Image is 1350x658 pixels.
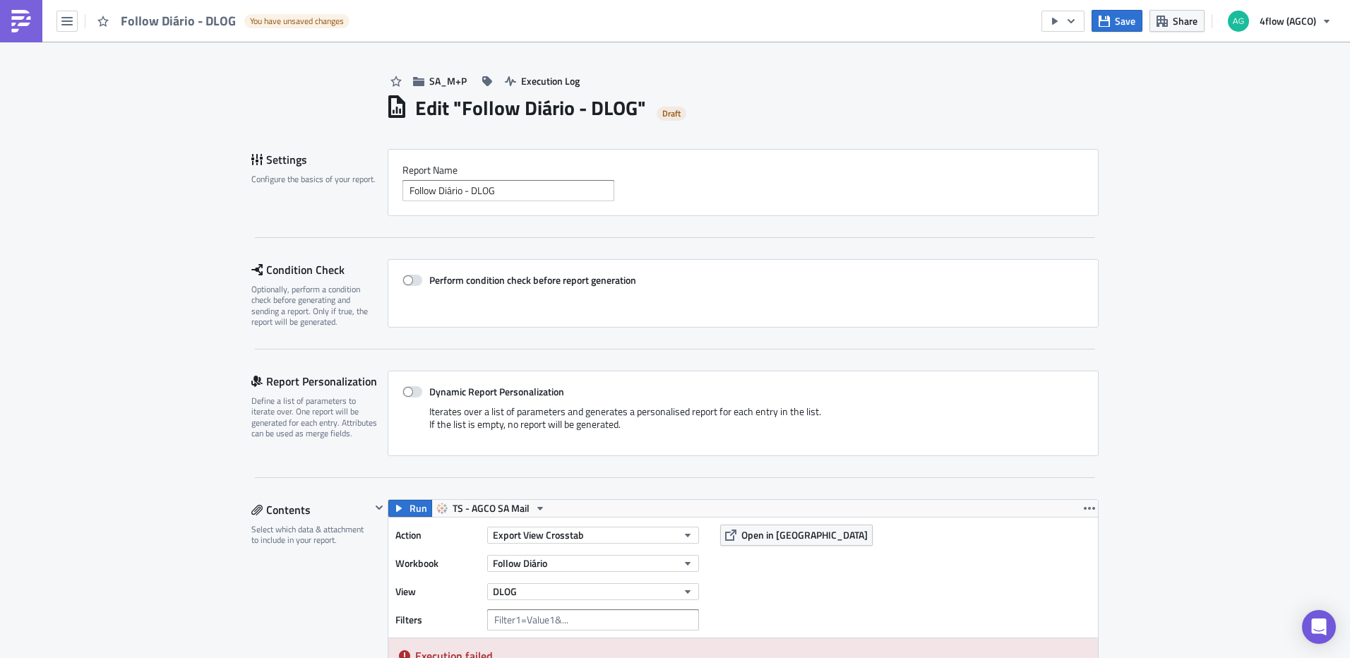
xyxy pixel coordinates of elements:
button: Save [1092,10,1142,32]
div: Configure the basics of your report. [251,174,378,184]
label: Action [395,525,480,546]
span: Run [410,500,427,517]
label: Workbook [395,553,480,574]
label: Report Nam﻿e [402,164,1084,177]
span: TS - AGCO SA Mail [453,500,530,517]
img: PushMetrics [10,10,32,32]
button: Share [1149,10,1205,32]
div: Optionally, perform a condition check before generating and sending a report. Only if true, the r... [251,284,378,328]
span: DLOG [493,584,517,599]
span: Execution Log [521,73,580,88]
span: - Obs transportadora: traz a informação inserida pela transportador na load no campo “Nota transp... [6,95,472,106]
span: Save [1115,13,1135,28]
button: Open in [GEOGRAPHIC_DATA] [720,525,873,546]
span: You have unsaved changes [250,16,344,27]
div: Iterates over a list of parameters and generates a personalised report for each entry in the list... [402,405,1084,441]
img: Avatar [1226,9,1250,33]
button: 4flow (AGCO) [1219,6,1339,37]
span: Follow Diário [493,556,547,570]
div: Settings [251,149,388,170]
div: Select which data & attachment to include in your report. [251,524,371,546]
button: Hide content [371,499,388,516]
button: SA_M+P [406,70,474,92]
span: Open in [GEOGRAPHIC_DATA] [741,527,868,542]
span: Prezados [6,6,47,17]
span: - Inicio Transporte: data e horário de inicio da coleta (Impacto direto na performance de OTD) [6,110,414,121]
span: - Data criação: dia que a load foi enviada [6,79,186,90]
label: View [395,581,480,602]
span: Segue relatório diário de cargas atribuídas nos últimos 40 dias. Nele você poderá acompanhar os d... [6,37,669,59]
button: Run [388,500,432,517]
span: Share [1173,13,1197,28]
span: - Fim do Transporte: data e horário limite de entrega(Impacto direto na performance de OTD) [6,126,413,137]
label: Filters [395,609,480,630]
span: SA_M+P [429,73,467,88]
div: Contents [251,499,371,520]
span: 4flow (AGCO) [1260,13,1316,28]
h1: Edit " Follow Diário - DLOG " [415,95,646,121]
span: Export View Crosstab [493,527,584,542]
div: Condition Check [251,259,388,280]
button: TS - AGCO SA Mail [431,500,551,517]
button: Follow Diário [487,555,699,572]
div: Define a list of parameters to iterate over. One report will be generated for each entry. Attribu... [251,395,378,439]
span: Follow Diário - DLOG [121,13,237,29]
div: Open Intercom Messenger [1302,610,1336,644]
button: Execution Log [498,70,587,92]
input: Filter1=Value1&... [487,609,699,630]
strong: Perform condition check before report generation [429,273,636,287]
div: Report Personalization [251,371,388,392]
button: DLOG [487,583,699,600]
button: Export View Crosstab [487,527,699,544]
strong: Dynamic Report Personalization [429,384,564,399]
body: Rich Text Area. Press ALT-0 for help. [6,6,674,484]
span: Draft [662,108,681,119]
